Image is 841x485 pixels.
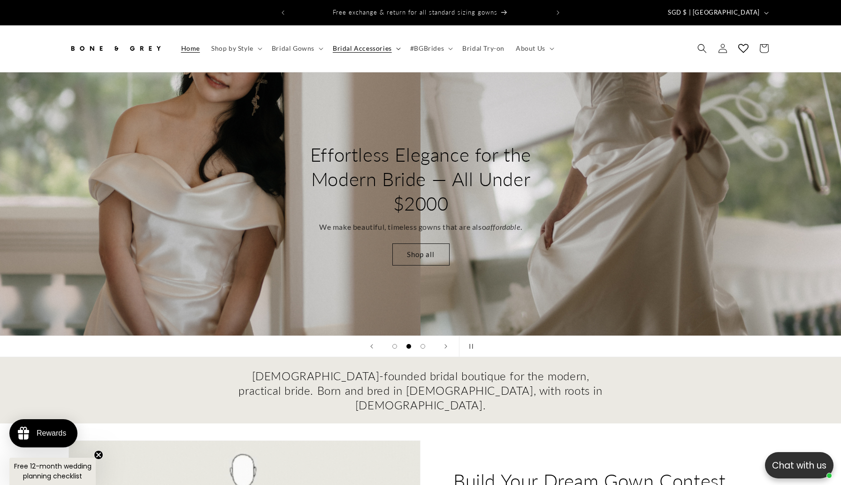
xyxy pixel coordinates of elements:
[37,429,66,438] div: Rewards
[273,4,293,22] button: Previous announcement
[333,44,392,53] span: Bridal Accessories
[319,220,522,234] p: We make beautiful, timeless gowns that are also .
[765,459,833,472] p: Chat with us
[516,44,545,53] span: About Us
[459,336,480,357] button: Pause slideshow
[457,39,510,58] a: Bridal Try-on
[237,368,604,413] h2: [DEMOGRAPHIC_DATA]-founded bridal boutique for the modern, practical bride. Born and bred in [DEM...
[69,38,162,59] img: Bone and Grey Bridal
[416,339,430,353] button: Load slide 3 of 3
[405,39,457,58] summary: #BGBrides
[181,44,200,53] span: Home
[272,44,314,53] span: Bridal Gowns
[176,39,206,58] a: Home
[692,38,712,59] summary: Search
[9,458,96,485] div: Free 12-month wedding planning checklistClose teaser
[765,452,833,478] button: Open chatbox
[327,39,405,58] summary: Bridal Accessories
[206,39,266,58] summary: Shop by Style
[662,4,772,22] button: SGD $ | [GEOGRAPHIC_DATA]
[462,44,505,53] span: Bridal Try-on
[65,35,166,63] a: Bone and Grey Bridal
[548,4,568,22] button: Next announcement
[436,336,456,357] button: Next slide
[410,44,444,53] span: #BGBrides
[309,142,532,216] h2: Effortless Elegance for the Modern Bride — All Under $2000
[14,462,92,481] span: Free 12-month wedding planning checklist
[510,39,558,58] summary: About Us
[266,39,327,58] summary: Bridal Gowns
[668,8,760,17] span: SGD $ | [GEOGRAPHIC_DATA]
[486,222,520,231] em: affordable
[94,450,103,460] button: Close teaser
[361,336,382,357] button: Previous slide
[211,44,253,53] span: Shop by Style
[402,339,416,353] button: Load slide 2 of 3
[392,243,449,266] a: Shop all
[388,339,402,353] button: Load slide 1 of 3
[333,8,497,16] span: Free exchange & return for all standard sizing gowns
